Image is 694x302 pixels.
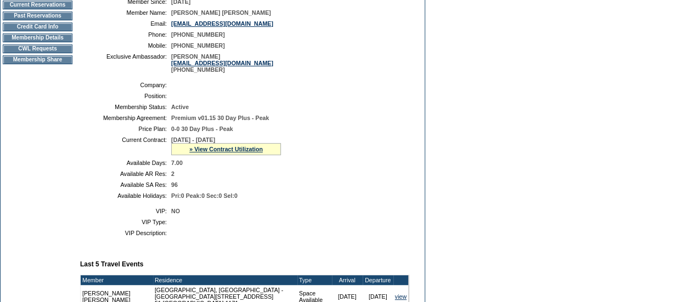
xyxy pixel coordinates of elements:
b: Last 5 Travel Events [80,260,143,268]
td: VIP: [84,208,167,214]
span: [PHONE_NUMBER] [171,42,225,49]
a: view [395,293,407,300]
td: Past Reservations [3,12,72,20]
span: Active [171,104,189,110]
td: Current Contract: [84,136,167,155]
span: 2 [171,170,174,177]
td: Price Plan: [84,126,167,132]
td: Position: [84,93,167,99]
span: [PHONE_NUMBER] [171,31,225,38]
a: [EMAIL_ADDRESS][DOMAIN_NAME] [171,20,273,27]
span: Pri:0 Peak:0 Sec:0 Sel:0 [171,192,238,199]
td: Membership Share [3,55,72,64]
td: Membership Details [3,33,72,42]
td: VIP Description: [84,230,167,236]
span: NO [171,208,180,214]
td: Member Name: [84,9,167,16]
td: Available SA Res: [84,181,167,188]
td: Residence [153,275,297,285]
td: Credit Card Info [3,22,72,31]
span: [PERSON_NAME] [PERSON_NAME] [171,9,271,16]
td: CWL Requests [3,44,72,53]
td: Available AR Res: [84,170,167,177]
td: Exclusive Ambassador: [84,53,167,73]
td: Membership Status: [84,104,167,110]
td: Member [81,275,153,285]
td: Available Holidays: [84,192,167,199]
span: [PERSON_NAME] [PHONE_NUMBER] [171,53,273,73]
td: Membership Agreement: [84,115,167,121]
a: [EMAIL_ADDRESS][DOMAIN_NAME] [171,60,273,66]
span: [DATE] - [DATE] [171,136,215,143]
span: 96 [171,181,178,188]
td: Company: [84,82,167,88]
td: Email: [84,20,167,27]
td: Arrival [332,275,363,285]
td: Current Reservations [3,1,72,9]
td: Departure [363,275,393,285]
td: Mobile: [84,42,167,49]
span: 0-0 30 Day Plus - Peak [171,126,233,132]
a: » View Contract Utilization [189,146,263,152]
span: Premium v01.15 30 Day Plus - Peak [171,115,269,121]
span: 7.00 [171,159,183,166]
td: VIP Type: [84,219,167,225]
td: Available Days: [84,159,167,166]
td: Phone: [84,31,167,38]
td: Type [297,275,332,285]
